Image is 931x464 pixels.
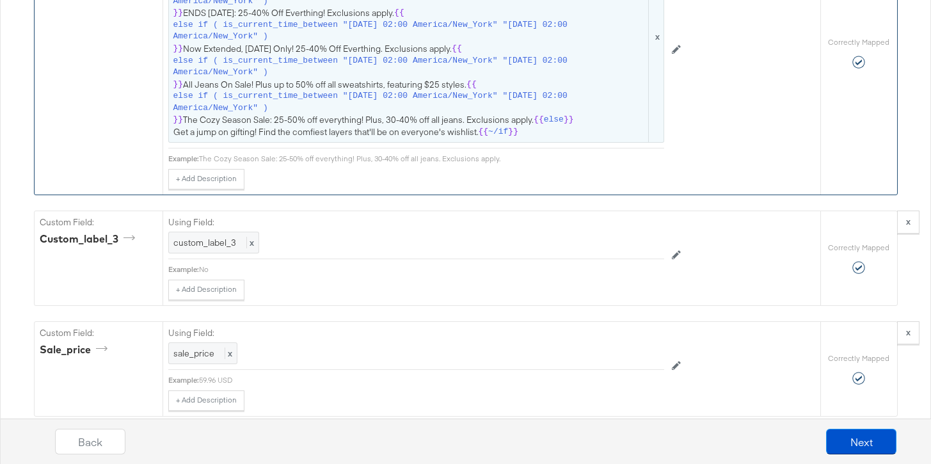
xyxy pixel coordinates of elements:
button: x [897,321,919,344]
span: sale_price [173,348,214,359]
span: }} [508,126,518,138]
span: }} [173,7,184,19]
span: {{ [452,43,462,55]
button: x [897,211,919,234]
label: Using Field: [168,327,664,339]
strong: x [906,326,911,338]
button: Back [55,429,125,454]
span: }} [173,114,184,126]
span: custom_label_3 [173,237,236,248]
div: custom_label_3 [40,232,139,246]
span: else if ( is_current_time_between "[DATE] 02:00 America/New_York" "[DATE] 02:00 America/New_York" ) [173,55,646,79]
button: + Add Description [168,280,244,300]
span: {{ [394,7,404,19]
button: + Add Description [168,390,244,411]
label: Correctly Mapped [828,353,889,364]
strong: x [906,216,911,227]
span: }} [173,43,184,55]
label: Using Field: [168,216,664,228]
label: Custom Field: [40,216,157,228]
span: else [544,114,564,126]
div: sale_price [40,342,112,357]
div: Example: [168,154,199,164]
span: ~/if [488,126,508,138]
span: }} [173,79,184,91]
span: {{ [534,114,544,126]
span: else if ( is_current_time_between "[DATE] 02:00 America/New_York" "[DATE] 02:00 America/New_York" ) [173,19,646,43]
span: x [246,237,254,248]
div: The Cozy Season Sale: 25-50% off everything! Plus, 30-40% off all jeans. Exclusions apply. [199,154,664,164]
span: x [225,348,232,359]
span: {{ [479,126,489,138]
div: 59.96 USD [199,375,664,385]
label: Correctly Mapped [828,243,889,253]
div: Example: [168,264,199,275]
div: Example: [168,375,199,385]
span: else if ( is_current_time_between "[DATE] 02:00 America/New_York" "[DATE] 02:00 America/New_York" ) [173,90,646,114]
label: Custom Field: [40,327,157,339]
span: {{ [466,79,477,91]
div: No [199,264,664,275]
label: Correctly Mapped [828,37,889,47]
button: + Add Description [168,169,244,189]
span: }} [564,114,574,126]
button: Next [826,429,896,454]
